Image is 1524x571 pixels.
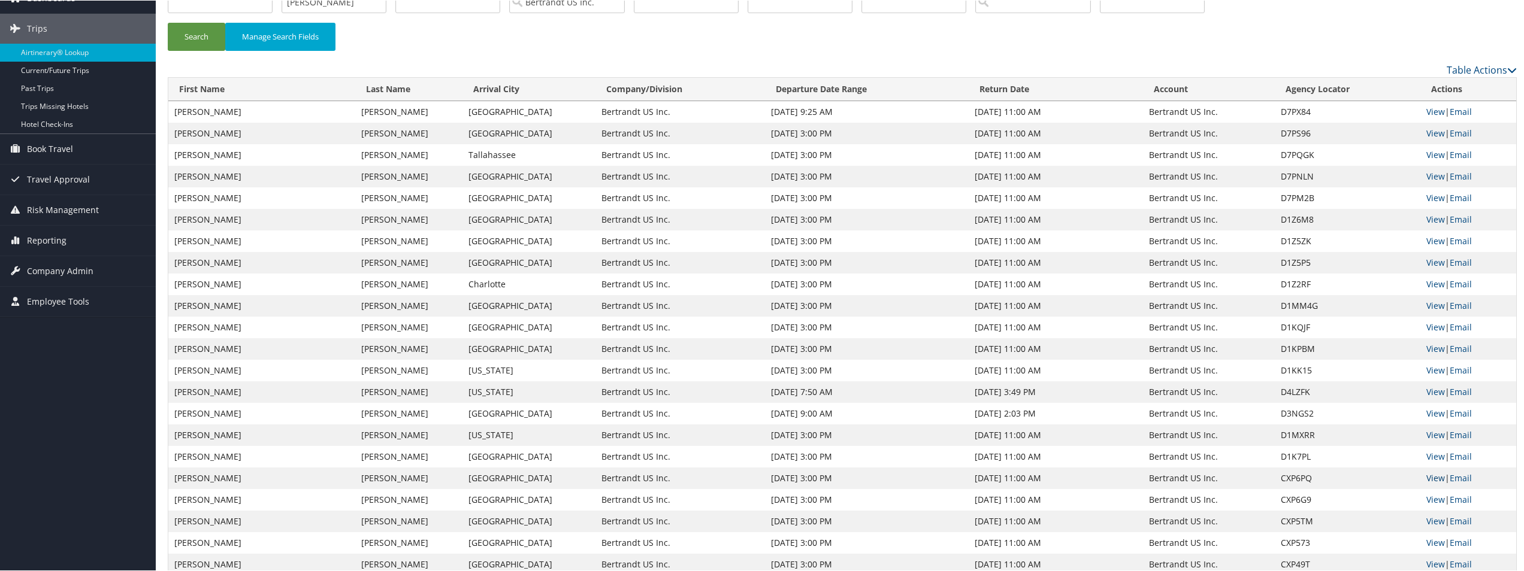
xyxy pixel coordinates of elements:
[765,208,969,230] td: [DATE] 3:00 PM
[462,359,595,381] td: [US_STATE]
[969,338,1143,359] td: [DATE] 11:00 AM
[595,488,766,510] td: Bertrandt US Inc.
[1420,187,1516,208] td: |
[969,402,1143,424] td: [DATE] 2:03 PM
[1426,364,1445,375] a: View
[765,122,969,144] td: [DATE] 3:00 PM
[1450,515,1472,526] a: Email
[1143,488,1275,510] td: Bertrandt US Inc.
[355,144,462,165] td: [PERSON_NAME]
[1450,536,1472,548] a: Email
[168,22,225,50] button: Search
[1420,531,1516,553] td: |
[1420,338,1516,359] td: |
[1143,208,1275,230] td: Bertrandt US Inc.
[765,144,969,165] td: [DATE] 3:00 PM
[969,187,1143,208] td: [DATE] 11:00 AM
[1143,445,1275,467] td: Bertrandt US Inc.
[1426,407,1445,418] a: View
[1275,251,1420,273] td: D1Z5P5
[765,251,969,273] td: [DATE] 3:00 PM
[1143,77,1275,101] th: Account: activate to sort column ascending
[1420,381,1516,402] td: |
[969,424,1143,445] td: [DATE] 11:00 AM
[27,256,93,285] span: Company Admin
[765,230,969,251] td: [DATE] 3:00 PM
[27,225,66,255] span: Reporting
[969,77,1143,101] th: Return Date: activate to sort column ascending
[1420,144,1516,165] td: |
[1450,213,1472,224] a: Email
[462,144,595,165] td: Tallahassee
[1143,230,1275,251] td: Bertrandt US Inc.
[1450,148,1472,160] a: Email
[168,101,355,122] td: [PERSON_NAME]
[1450,472,1472,483] a: Email
[27,13,47,43] span: Trips
[1426,429,1445,440] a: View
[765,424,969,445] td: [DATE] 3:00 PM
[462,122,595,144] td: [GEOGRAPHIC_DATA]
[462,467,595,488] td: [GEOGRAPHIC_DATA]
[168,467,355,488] td: [PERSON_NAME]
[1143,402,1275,424] td: Bertrandt US Inc.
[355,445,462,467] td: [PERSON_NAME]
[225,22,335,50] button: Manage Search Fields
[1143,359,1275,381] td: Bertrandt US Inc.
[1426,192,1445,203] a: View
[969,144,1143,165] td: [DATE] 11:00 AM
[1426,450,1445,461] a: View
[168,77,355,101] th: First Name: activate to sort column ascending
[1426,235,1445,246] a: View
[595,467,766,488] td: Bertrandt US Inc.
[1143,101,1275,122] td: Bertrandt US Inc.
[355,77,462,101] th: Last Name: activate to sort column ascending
[765,294,969,316] td: [DATE] 3:00 PM
[1143,467,1275,488] td: Bertrandt US Inc.
[595,165,766,187] td: Bertrandt US Inc.
[1420,402,1516,424] td: |
[1426,148,1445,160] a: View
[1143,316,1275,338] td: Bertrandt US Inc.
[355,187,462,208] td: [PERSON_NAME]
[1275,402,1420,424] td: D3NGS2
[462,531,595,553] td: [GEOGRAPHIC_DATA]
[765,273,969,294] td: [DATE] 3:00 PM
[462,251,595,273] td: [GEOGRAPHIC_DATA]
[168,338,355,359] td: [PERSON_NAME]
[595,144,766,165] td: Bertrandt US Inc.
[462,165,595,187] td: [GEOGRAPHIC_DATA]
[1143,165,1275,187] td: Bertrandt US Inc.
[765,402,969,424] td: [DATE] 9:00 AM
[765,381,969,402] td: [DATE] 7:50 AM
[1450,299,1472,311] a: Email
[1420,424,1516,445] td: |
[1275,273,1420,294] td: D1Z2RF
[1450,105,1472,117] a: Email
[1275,316,1420,338] td: D1KQJF
[1426,127,1445,138] a: View
[355,208,462,230] td: [PERSON_NAME]
[969,294,1143,316] td: [DATE] 11:00 AM
[1275,165,1420,187] td: D7PNLN
[1420,467,1516,488] td: |
[1143,273,1275,294] td: Bertrandt US Inc.
[355,402,462,424] td: [PERSON_NAME]
[1275,122,1420,144] td: D7PS96
[1420,165,1516,187] td: |
[969,381,1143,402] td: [DATE] 3:49 PM
[168,208,355,230] td: [PERSON_NAME]
[595,273,766,294] td: Bertrandt US Inc.
[1275,338,1420,359] td: D1KPBM
[168,165,355,187] td: [PERSON_NAME]
[1420,77,1516,101] th: Actions
[355,316,462,338] td: [PERSON_NAME]
[595,381,766,402] td: Bertrandt US Inc.
[1450,558,1472,569] a: Email
[1450,321,1472,332] a: Email
[1426,105,1445,117] a: View
[355,488,462,510] td: [PERSON_NAME]
[168,273,355,294] td: [PERSON_NAME]
[969,273,1143,294] td: [DATE] 11:00 AM
[1143,510,1275,531] td: Bertrandt US Inc.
